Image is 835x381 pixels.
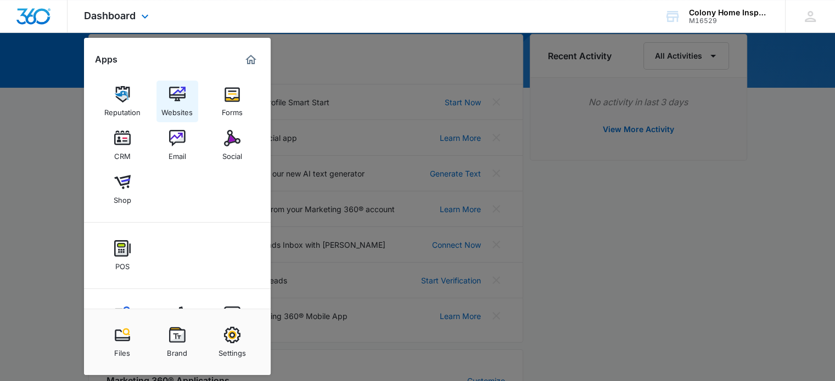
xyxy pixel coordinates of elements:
a: Email [156,124,198,166]
div: Email [169,146,186,161]
a: Brand [156,321,198,363]
h2: Apps [95,54,117,65]
div: account id [689,17,769,25]
div: CRM [114,146,131,161]
a: Websites [156,81,198,122]
a: POS [102,235,143,276]
a: Marketing 360® Dashboard [242,51,260,69]
div: Settings [218,343,246,357]
div: Files [114,343,130,357]
a: Reputation [102,81,143,122]
a: Shop [102,168,143,210]
div: Brand [167,343,187,357]
a: Forms [211,81,253,122]
div: Forms [222,103,243,117]
div: Social [222,146,242,161]
span: Dashboard [84,10,136,21]
a: Files [102,321,143,363]
a: Intelligence [211,301,253,343]
div: Reputation [104,103,141,117]
div: account name [689,8,769,17]
div: Websites [161,103,193,117]
a: CRM [102,124,143,166]
a: Content [102,301,143,343]
div: Shop [114,190,131,204]
div: POS [115,257,130,271]
a: Ads [156,301,198,343]
a: Social [211,124,253,166]
a: Settings [211,321,253,363]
